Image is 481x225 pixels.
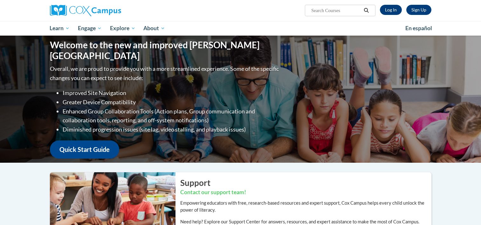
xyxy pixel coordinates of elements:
li: Greater Device Compatibility [63,98,280,107]
input: Search Courses [311,7,361,14]
a: Learn [46,21,74,36]
a: Register [406,5,431,15]
span: En español [405,25,432,31]
a: Log In [380,5,402,15]
a: En español [401,22,436,35]
p: Empowering educators with free, research-based resources and expert support, Cox Campus helps eve... [180,200,431,214]
span: Learn [50,24,70,32]
span: Engage [78,24,102,32]
p: Overall, we are proud to provide you with a more streamlined experience. Some of the specific cha... [50,64,280,83]
li: Improved Site Navigation [63,88,280,98]
a: Quick Start Guide [50,140,119,159]
h3: Contact our support team! [180,188,431,196]
img: Cox Campus [50,5,121,16]
a: Explore [106,21,140,36]
li: Enhanced Group Collaboration Tools (Action plans, Group communication and collaboration tools, re... [63,107,280,125]
h2: Support [180,177,431,188]
div: Main menu [40,21,441,36]
span: Explore [110,24,135,32]
h1: Welcome to the new and improved [PERSON_NAME][GEOGRAPHIC_DATA] [50,40,280,61]
li: Diminished progression issues (site lag, video stalling, and playback issues) [63,125,280,134]
a: Cox Campus [50,5,171,16]
a: About [139,21,169,36]
span: About [143,24,165,32]
a: Engage [74,21,106,36]
button: Search [361,7,371,14]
